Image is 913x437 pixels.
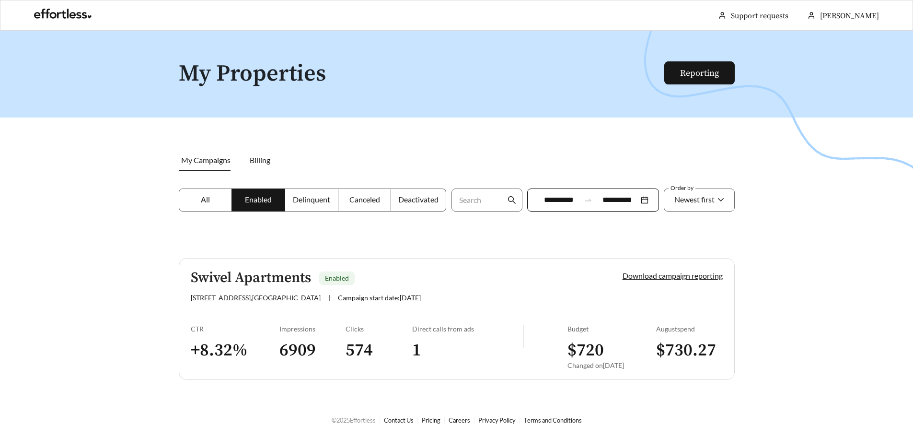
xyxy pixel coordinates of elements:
[346,325,412,333] div: Clicks
[349,195,380,204] span: Canceled
[181,155,231,165] span: My Campaigns
[179,61,665,87] h1: My Properties
[201,195,210,204] span: All
[191,294,321,302] span: [STREET_ADDRESS] , [GEOGRAPHIC_DATA]
[412,325,523,333] div: Direct calls from ads
[664,61,735,84] button: Reporting
[567,325,656,333] div: Budget
[293,195,330,204] span: Delinquent
[279,325,346,333] div: Impressions
[623,271,723,280] a: Download campaign reporting
[328,294,330,302] span: |
[191,270,311,286] h5: Swivel Apartments
[191,325,279,333] div: CTR
[346,340,412,361] h3: 574
[567,361,656,369] div: Changed on [DATE]
[250,155,270,165] span: Billing
[412,340,523,361] h3: 1
[325,274,349,282] span: Enabled
[584,196,592,204] span: swap-right
[398,195,439,204] span: Deactivated
[338,294,421,302] span: Campaign start date: [DATE]
[731,11,788,21] a: Support requests
[820,11,879,21] span: [PERSON_NAME]
[245,195,272,204] span: Enabled
[279,340,346,361] h3: 6909
[674,195,715,204] span: Newest first
[656,340,723,361] h3: $ 730.27
[567,340,656,361] h3: $ 720
[584,196,592,204] span: to
[508,196,516,204] span: search
[179,258,735,380] a: Swivel ApartmentsEnabled[STREET_ADDRESS],[GEOGRAPHIC_DATA]|Campaign start date:[DATE]Download cam...
[523,325,524,348] img: line
[191,340,279,361] h3: + 8.32 %
[680,68,719,79] a: Reporting
[656,325,723,333] div: August spend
